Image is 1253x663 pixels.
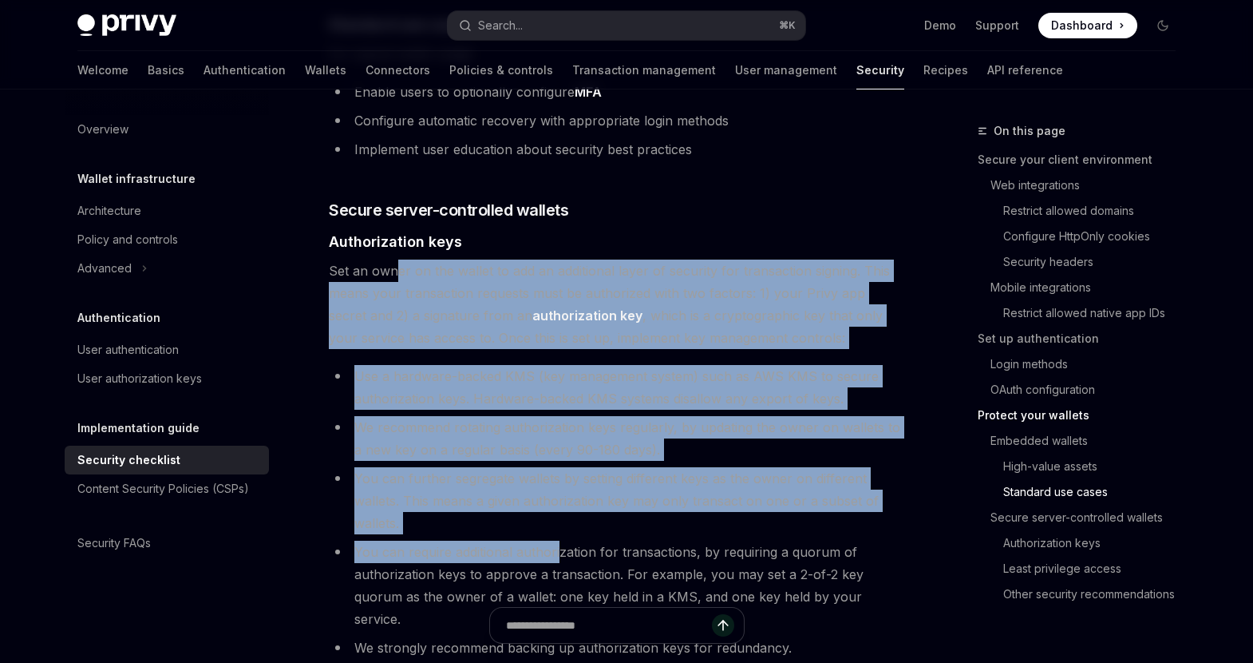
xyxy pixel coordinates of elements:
[1003,249,1188,275] a: Security headers
[204,51,286,89] a: Authentication
[1003,556,1188,582] a: Least privilege access
[366,51,430,89] a: Connectors
[77,534,151,553] div: Security FAQs
[329,416,904,461] li: We recommend rotating authorization keys regularly, by updating the owner on wallets to a new key...
[990,275,1188,300] a: Mobile integrations
[994,121,1065,141] span: On this page
[1003,198,1188,224] a: Restrict allowed domains
[65,446,269,474] a: Security checklist
[77,451,180,470] div: Security checklist
[65,474,269,503] a: Content Security Policies (CSPs)
[572,51,716,89] a: Transaction management
[856,51,904,89] a: Security
[990,428,1188,454] a: Embedded wallets
[1003,582,1188,607] a: Other security recommendations
[77,169,196,189] h5: Wallet infrastructure
[329,541,904,630] li: You can require additional authorization for transactions, by requiring a quorum of authorization...
[990,377,1188,403] a: OAuth configuration
[65,225,269,254] a: Policy and controls
[65,197,269,225] a: Architecture
[1150,13,1176,38] button: Toggle dark mode
[1003,224,1188,249] a: Configure HttpOnly cookies
[329,138,904,161] li: Implement user education about security best practices
[65,115,269,144] a: Overview
[1003,300,1188,326] a: Restrict allowed native app IDs
[990,351,1188,377] a: Login methods
[978,147,1188,173] a: Secure your client environment
[329,109,904,132] li: Configure automatic recovery with appropriate login methods
[329,467,904,534] li: You can further segregate wallets by setting different keys as the owner on different wallets. Th...
[77,259,132,278] div: Advanced
[735,51,837,89] a: User management
[305,51,346,89] a: Wallets
[77,340,179,359] div: User authentication
[329,365,904,410] li: Use a hardware-backed KMS (key management system) such as AWS KMS to secure authorization keys. H...
[65,364,269,393] a: User authorization keys
[924,18,956,34] a: Demo
[575,84,602,101] a: MFA
[779,19,796,32] span: ⌘ K
[65,529,269,558] a: Security FAQs
[975,18,1019,34] a: Support
[449,51,553,89] a: Policies & controls
[148,51,184,89] a: Basics
[77,308,160,328] h5: Authentication
[77,120,128,139] div: Overview
[77,419,200,438] h5: Implementation guide
[77,479,249,498] div: Content Security Policies (CSPs)
[990,173,1188,198] a: Web integrations
[987,51,1063,89] a: API reference
[1003,454,1188,479] a: High-value assets
[978,403,1188,428] a: Protect your wallets
[712,614,734,637] button: Send message
[1003,479,1188,505] a: Standard use cases
[77,14,176,37] img: dark logo
[77,201,141,220] div: Architecture
[329,260,904,349] span: Set an owner on the wallet to add an additional layer of security for transaction signing. This m...
[1038,13,1137,38] a: Dashboard
[77,369,202,388] div: User authorization keys
[1003,530,1188,556] a: Authorization keys
[448,11,805,40] button: Search...⌘K
[329,231,462,252] span: Authorization keys
[77,230,178,249] div: Policy and controls
[329,81,904,103] li: Enable users to optionally configure
[978,326,1188,351] a: Set up authentication
[65,335,269,364] a: User authentication
[478,16,523,35] div: Search...
[1051,18,1113,34] span: Dashboard
[77,51,128,89] a: Welcome
[990,505,1188,530] a: Secure server-controlled wallets
[532,308,642,324] a: authorization key
[923,51,968,89] a: Recipes
[329,199,568,221] span: Secure server-controlled wallets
